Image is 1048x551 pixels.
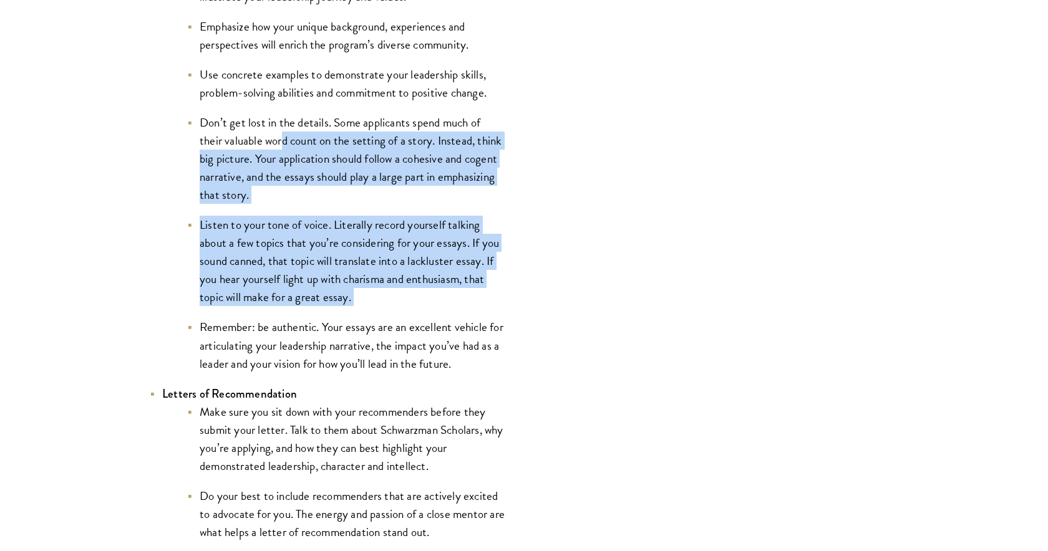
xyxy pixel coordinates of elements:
[187,318,505,372] li: Remember: be authentic. Your essays are an excellent vehicle for articulating your leadership nar...
[187,65,505,102] li: Use concrete examples to demonstrate your leadership skills, problem-solving abilities and commit...
[187,113,505,204] li: Don’t get lost in the details. Some applicants spend much of their valuable word count on the set...
[187,17,505,54] li: Emphasize how your unique background, experiences and perspectives will enrich the program’s dive...
[162,385,297,402] strong: Letters of Recommendation
[187,403,505,475] li: Make sure you sit down with your recommenders before they submit your letter. Talk to them about ...
[187,216,505,306] li: Listen to your tone of voice. Literally record yourself talking about a few topics that you’re co...
[187,487,505,541] li: Do your best to include recommenders that are actively excited to advocate for you. The energy an...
